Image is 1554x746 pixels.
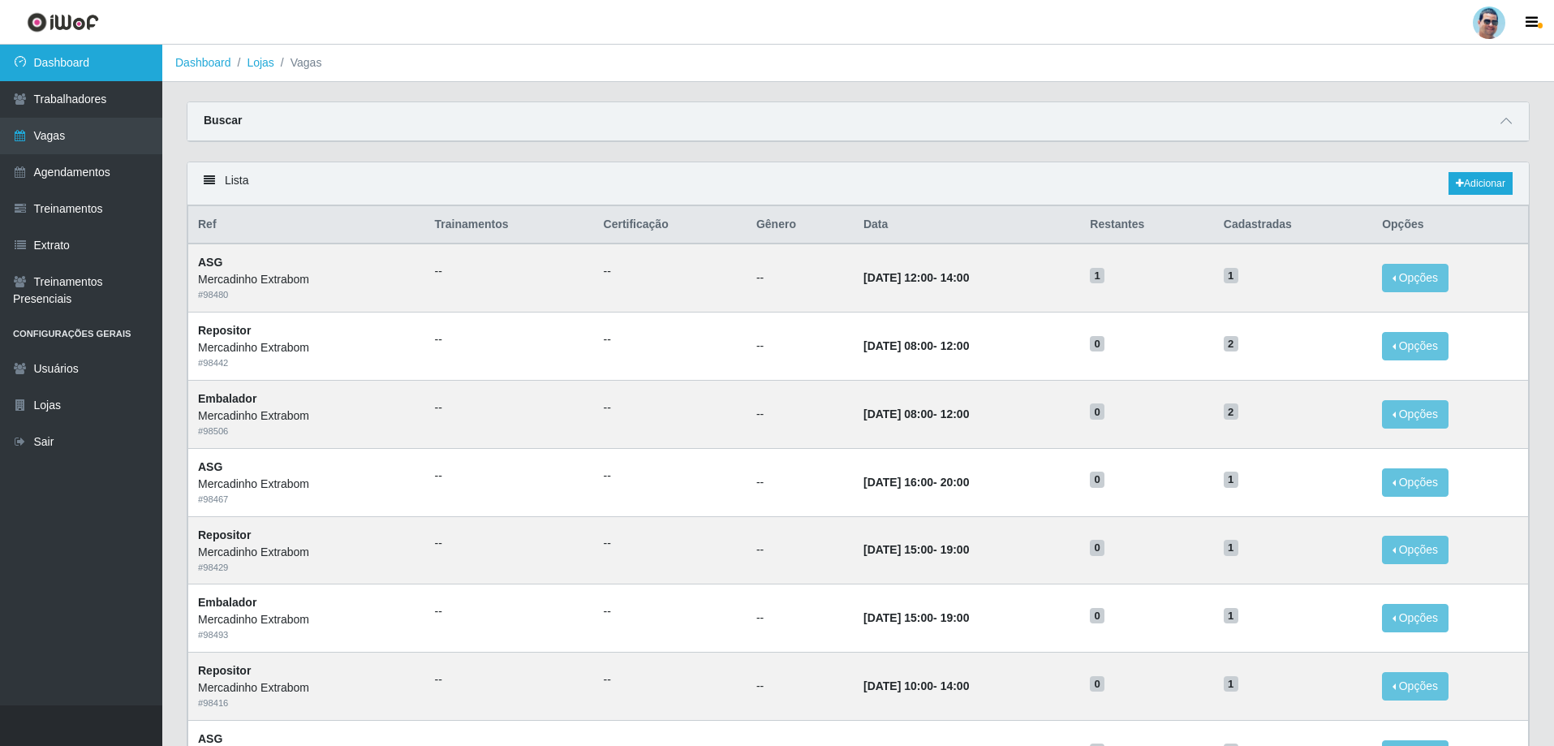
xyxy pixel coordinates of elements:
span: 2 [1224,403,1238,420]
div: Mercadinho Extrabom [198,679,415,696]
td: -- [747,244,854,312]
img: CoreUI Logo [27,12,99,32]
div: # 98467 [198,493,415,507]
td: -- [747,584,854,653]
ul: -- [435,671,584,688]
ul: -- [435,331,584,348]
div: # 98480 [198,288,415,302]
time: [DATE] 15:00 [863,611,933,624]
span: 0 [1090,540,1104,556]
strong: - [863,339,969,352]
div: Mercadinho Extrabom [198,271,415,288]
td: -- [747,516,854,584]
time: [DATE] 08:00 [863,407,933,420]
span: 1 [1224,676,1238,692]
span: 0 [1090,403,1104,420]
time: [DATE] 15:00 [863,543,933,556]
button: Opções [1382,604,1449,632]
nav: breadcrumb [162,45,1554,82]
ul: -- [604,399,737,416]
time: 19:00 [941,543,970,556]
td: -- [747,380,854,448]
div: Mercadinho Extrabom [198,476,415,493]
th: Restantes [1080,206,1213,244]
button: Opções [1382,468,1449,497]
time: 14:00 [941,271,970,284]
span: 0 [1090,472,1104,488]
ul: -- [435,535,584,552]
strong: ASG [198,256,222,269]
ul: -- [435,263,584,280]
span: 1 [1224,608,1238,624]
button: Opções [1382,400,1449,429]
time: [DATE] 10:00 [863,679,933,692]
time: [DATE] 08:00 [863,339,933,352]
strong: Buscar [204,114,242,127]
a: Dashboard [175,56,231,69]
div: # 98416 [198,696,415,710]
td: -- [747,448,854,516]
ul: -- [604,603,737,620]
div: Mercadinho Extrabom [198,611,415,628]
ul: -- [435,468,584,485]
span: 2 [1224,336,1238,352]
time: 20:00 [941,476,970,489]
th: Ref [188,206,425,244]
span: 0 [1090,336,1104,352]
ul: -- [604,535,737,552]
div: # 98429 [198,561,415,575]
strong: - [863,679,969,692]
button: Opções [1382,332,1449,360]
span: 1 [1224,472,1238,488]
div: Mercadinho Extrabom [198,407,415,425]
strong: ASG [198,460,222,473]
td: -- [747,313,854,381]
div: Mercadinho Extrabom [198,339,415,356]
strong: Repositor [198,324,251,337]
div: # 98506 [198,425,415,438]
time: 19:00 [941,611,970,624]
button: Opções [1382,536,1449,564]
span: 0 [1090,676,1104,692]
a: Lojas [247,56,273,69]
ul: -- [604,263,737,280]
th: Cadastradas [1214,206,1372,244]
strong: - [863,407,969,420]
span: 1 [1090,268,1104,284]
time: 12:00 [941,407,970,420]
ul: -- [604,331,737,348]
button: Opções [1382,672,1449,701]
th: Certificação [594,206,747,244]
strong: Embalador [198,392,256,405]
strong: Repositor [198,664,251,677]
th: Opções [1372,206,1528,244]
strong: - [863,611,969,624]
button: Opções [1382,264,1449,292]
span: 1 [1224,268,1238,284]
span: 1 [1224,540,1238,556]
ul: -- [604,468,737,485]
strong: - [863,543,969,556]
time: [DATE] 12:00 [863,271,933,284]
strong: ASG [198,732,222,745]
span: 0 [1090,608,1104,624]
strong: - [863,476,969,489]
li: Vagas [274,54,322,71]
div: # 98493 [198,628,415,642]
div: Lista [187,162,1529,205]
time: [DATE] 16:00 [863,476,933,489]
time: 14:00 [941,679,970,692]
ul: -- [604,671,737,688]
td: -- [747,653,854,721]
ul: -- [435,603,584,620]
strong: Embalador [198,596,256,609]
th: Data [854,206,1080,244]
ul: -- [435,399,584,416]
a: Adicionar [1449,172,1513,195]
div: # 98442 [198,356,415,370]
th: Gênero [747,206,854,244]
strong: Repositor [198,528,251,541]
time: 12:00 [941,339,970,352]
strong: - [863,271,969,284]
div: Mercadinho Extrabom [198,544,415,561]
